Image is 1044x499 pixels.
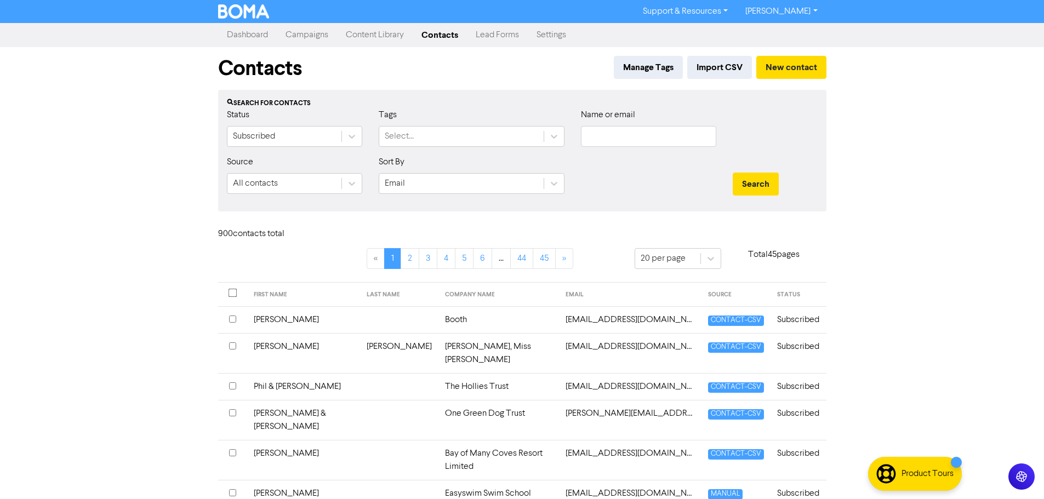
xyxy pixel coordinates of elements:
[247,373,361,400] td: Phil & [PERSON_NAME]
[771,283,826,307] th: STATUS
[771,400,826,440] td: Subscribed
[218,4,270,19] img: BOMA Logo
[708,382,764,393] span: CONTACT-CSV
[559,373,701,400] td: aadcooke@gmail.com
[247,333,361,373] td: [PERSON_NAME]
[771,333,826,373] td: Subscribed
[438,440,559,480] td: Bay of Many Coves Resort Limited
[737,3,826,20] a: [PERSON_NAME]
[419,248,437,269] a: Page 3
[379,156,404,169] label: Sort By
[533,248,556,269] a: Page 45
[360,333,438,373] td: [PERSON_NAME]
[227,99,818,108] div: Search for contacts
[438,400,559,440] td: One Green Dog Trust
[614,56,683,79] button: Manage Tags
[247,440,361,480] td: [PERSON_NAME]
[641,252,686,265] div: 20 per page
[467,24,528,46] a: Lead Forms
[559,333,701,373] td: 29banstead@gmail.com
[455,248,473,269] a: Page 5
[437,248,455,269] a: Page 4
[247,306,361,333] td: [PERSON_NAME]
[438,333,559,373] td: [PERSON_NAME], Miss [PERSON_NAME]
[438,373,559,400] td: The Hollies Trust
[247,400,361,440] td: [PERSON_NAME] & [PERSON_NAME]
[708,409,764,420] span: CONTACT-CSV
[227,108,249,122] label: Status
[708,342,764,353] span: CONTACT-CSV
[701,283,771,307] th: SOURCE
[989,446,1044,499] iframe: Chat Widget
[555,248,573,269] a: »
[510,248,533,269] a: Page 44
[756,56,826,79] button: New contact
[687,56,752,79] button: Import CSV
[708,449,764,460] span: CONTACT-CSV
[233,177,278,190] div: All contacts
[771,306,826,333] td: Subscribed
[218,56,302,81] h1: Contacts
[385,130,414,143] div: Select...
[634,3,737,20] a: Support & Resources
[384,248,401,269] a: Page 1 is your current page
[379,108,397,122] label: Tags
[559,306,701,333] td: 1410catz@gmail.com
[708,316,764,326] span: CONTACT-CSV
[438,306,559,333] td: Booth
[721,248,826,261] p: Total 45 pages
[218,229,306,239] h6: 900 contact s total
[337,24,413,46] a: Content Library
[385,177,405,190] div: Email
[218,24,277,46] a: Dashboard
[277,24,337,46] a: Campaigns
[771,373,826,400] td: Subscribed
[247,283,361,307] th: FIRST NAME
[401,248,419,269] a: Page 2
[559,440,701,480] td: accounts@bayofmanycoves.co.nz
[360,283,438,307] th: LAST NAME
[559,400,701,440] td: aaron.dan.c@gmail.com
[771,440,826,480] td: Subscribed
[581,108,635,122] label: Name or email
[528,24,575,46] a: Settings
[227,156,253,169] label: Source
[413,24,467,46] a: Contacts
[233,130,275,143] div: Subscribed
[733,173,779,196] button: Search
[438,283,559,307] th: COMPANY NAME
[473,248,492,269] a: Page 6
[559,283,701,307] th: EMAIL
